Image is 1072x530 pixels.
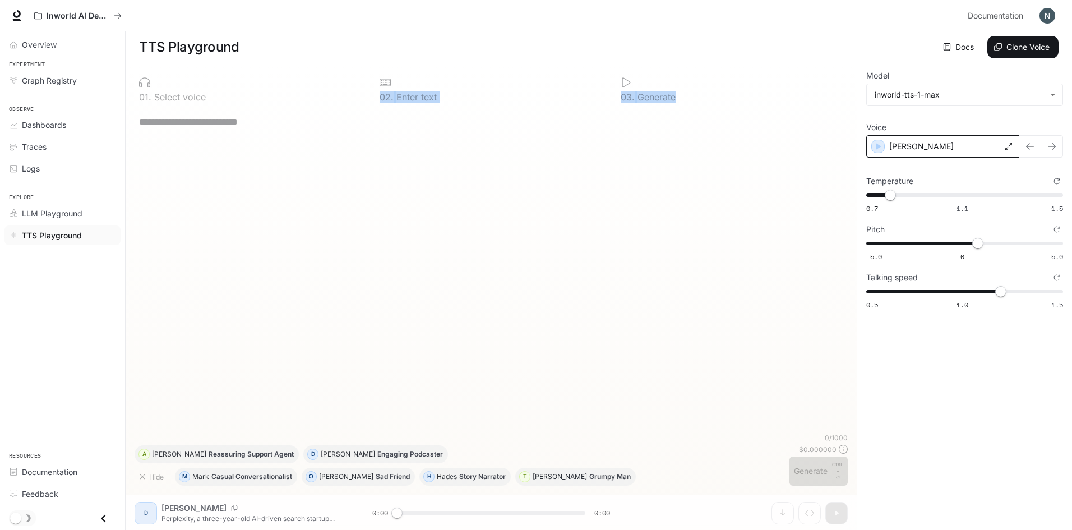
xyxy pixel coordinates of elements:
[1051,300,1063,310] span: 1.5
[175,468,297,486] button: MMarkCasual Conversationalist
[179,468,190,486] div: M
[419,468,511,486] button: HHadesStory Narrator
[139,36,239,58] h1: TTS Playground
[135,468,170,486] button: Hide
[866,204,878,213] span: 0.7
[866,72,889,80] p: Model
[303,445,448,463] button: D[PERSON_NAME]Engaging Podcaster
[394,93,437,102] p: Enter text
[515,468,636,486] button: T[PERSON_NAME]Grumpy Man
[377,451,443,458] p: Engaging Podcaster
[635,93,676,102] p: Generate
[139,445,149,463] div: A
[321,451,375,458] p: [PERSON_NAME]
[22,488,58,500] span: Feedback
[866,252,882,261] span: -5.0
[533,473,587,480] p: [PERSON_NAME]
[1051,204,1063,213] span: 1.5
[151,93,206,102] p: Select voice
[621,93,635,102] p: 0 3 .
[866,225,885,233] p: Pitch
[4,35,121,54] a: Overview
[211,473,292,480] p: Casual Conversationalist
[866,300,878,310] span: 0.5
[319,473,373,480] p: [PERSON_NAME]
[4,115,121,135] a: Dashboards
[424,468,434,486] div: H
[4,159,121,178] a: Logs
[1051,175,1063,187] button: Reset to default
[22,119,66,131] span: Dashboards
[799,445,837,454] p: $ 0.000000
[867,84,1062,105] div: inworld-tts-1-max
[47,11,109,21] p: Inworld AI Demos
[825,433,848,443] p: 0 / 1000
[22,163,40,174] span: Logs
[941,36,978,58] a: Docs
[22,229,82,241] span: TTS Playground
[520,468,530,486] div: T
[459,473,506,480] p: Story Narrator
[302,468,415,486] button: O[PERSON_NAME]Sad Friend
[589,473,631,480] p: Grumpy Man
[91,507,116,530] button: Close drawer
[308,445,318,463] div: D
[4,71,121,90] a: Graph Registry
[960,252,964,261] span: 0
[22,208,82,219] span: LLM Playground
[209,451,294,458] p: Reassuring Support Agent
[4,462,121,482] a: Documentation
[22,39,57,50] span: Overview
[866,123,886,131] p: Voice
[376,473,410,480] p: Sad Friend
[380,93,394,102] p: 0 2 .
[4,484,121,504] a: Feedback
[4,204,121,223] a: LLM Playground
[1036,4,1059,27] button: User avatar
[866,177,913,185] p: Temperature
[10,511,21,524] span: Dark mode toggle
[306,468,316,486] div: O
[987,36,1059,58] button: Clone Voice
[866,274,918,282] p: Talking speed
[1039,8,1055,24] img: User avatar
[957,300,968,310] span: 1.0
[135,445,299,463] button: A[PERSON_NAME]Reassuring Support Agent
[1051,271,1063,284] button: Reset to default
[963,4,1032,27] a: Documentation
[29,4,127,27] button: All workspaces
[889,141,954,152] p: [PERSON_NAME]
[22,466,77,478] span: Documentation
[1051,252,1063,261] span: 5.0
[1051,223,1063,236] button: Reset to default
[152,451,206,458] p: [PERSON_NAME]
[957,204,968,213] span: 1.1
[22,141,47,153] span: Traces
[875,89,1045,100] div: inworld-tts-1-max
[192,473,209,480] p: Mark
[968,9,1023,23] span: Documentation
[437,473,457,480] p: Hades
[22,75,77,86] span: Graph Registry
[139,93,151,102] p: 0 1 .
[4,137,121,156] a: Traces
[4,225,121,245] a: TTS Playground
